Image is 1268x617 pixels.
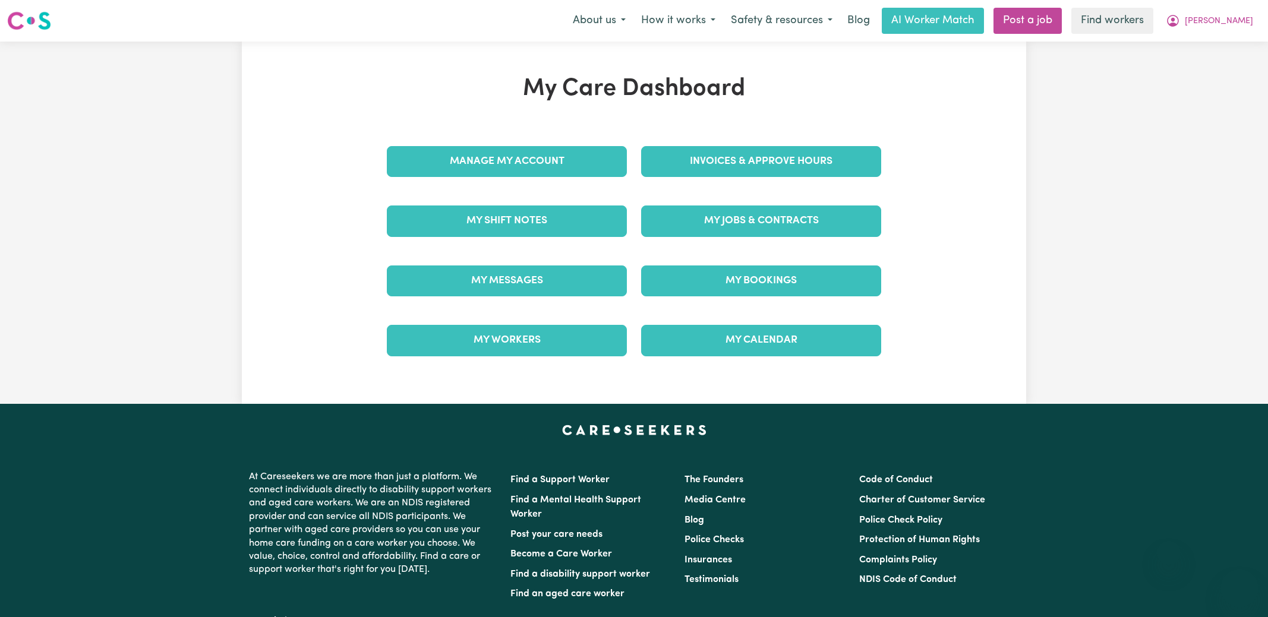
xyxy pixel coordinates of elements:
[510,589,624,599] a: Find an aged care worker
[510,549,612,559] a: Become a Care Worker
[641,265,881,296] a: My Bookings
[7,10,51,31] img: Careseekers logo
[859,475,933,485] a: Code of Conduct
[387,146,627,177] a: Manage My Account
[1220,569,1258,607] iframe: Button to launch messaging window
[249,466,496,581] p: At Careseekers we are more than just a platform. We connect individuals directly to disability su...
[562,425,706,435] a: Careseekers home page
[641,205,881,236] a: My Jobs & Contracts
[840,8,877,34] a: Blog
[685,475,743,485] a: The Founders
[387,265,627,296] a: My Messages
[859,555,937,565] a: Complaints Policy
[510,475,610,485] a: Find a Support Worker
[1071,8,1153,34] a: Find workers
[859,515,942,525] a: Police Check Policy
[685,515,704,525] a: Blog
[387,205,627,236] a: My Shift Notes
[685,535,744,545] a: Police Checks
[1158,8,1261,33] button: My Account
[859,575,957,584] a: NDIS Code of Conduct
[882,8,984,34] a: AI Worker Match
[380,75,888,103] h1: My Care Dashboard
[723,8,840,33] button: Safety & resources
[510,569,650,579] a: Find a disability support worker
[685,575,739,584] a: Testimonials
[641,146,881,177] a: Invoices & Approve Hours
[7,7,51,34] a: Careseekers logo
[859,535,980,545] a: Protection of Human Rights
[859,495,985,505] a: Charter of Customer Service
[1157,541,1181,565] iframe: Close message
[565,8,633,33] button: About us
[633,8,723,33] button: How it works
[1185,15,1253,28] span: [PERSON_NAME]
[510,530,603,539] a: Post your care needs
[387,325,627,356] a: My Workers
[510,495,641,519] a: Find a Mental Health Support Worker
[641,325,881,356] a: My Calendar
[685,495,746,505] a: Media Centre
[993,8,1062,34] a: Post a job
[685,555,732,565] a: Insurances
